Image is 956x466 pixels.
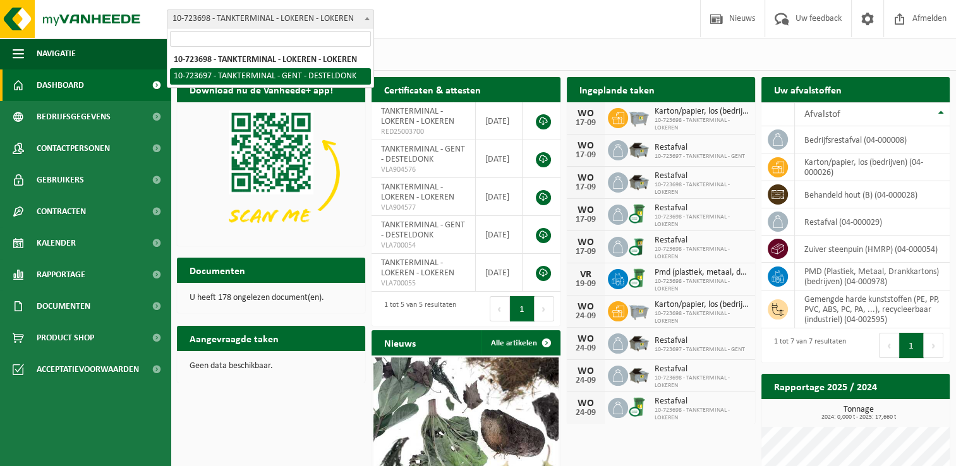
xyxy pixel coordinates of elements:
[378,295,456,323] div: 1 tot 5 van 5 resultaten
[628,332,650,353] img: WB-5000-GAL-GY-01
[655,278,749,293] span: 10-723698 - TANKTERMINAL - LOKEREN
[37,133,110,164] span: Contactpersonen
[381,258,454,278] span: TANKTERMINAL - LOKEREN - LOKEREN
[655,107,749,117] span: Karton/papier, los (bedrijven)
[655,300,749,310] span: Karton/papier, los (bedrijven)
[476,254,523,292] td: [DATE]
[170,52,371,68] li: 10-723698 - TANKTERMINAL - LOKEREN - LOKEREN
[573,173,598,183] div: WO
[628,235,650,256] img: WB-0120-CU
[795,153,950,181] td: karton/papier, los (bedrijven) (04-000026)
[490,296,510,321] button: Previous
[655,181,749,196] span: 10-723698 - TANKTERMINAL - LOKEREN
[476,178,523,216] td: [DATE]
[856,398,948,424] a: Bekijk rapportage
[628,138,650,160] img: WB-5000-GAL-GY-01
[37,290,90,322] span: Documenten
[768,414,950,421] span: 2024: 0,000 t - 2025: 17,660 t
[573,205,598,215] div: WO
[381,203,465,213] span: VLA904577
[628,364,650,385] img: WB-5000-GAL-GY-04
[573,409,598,417] div: 24-09
[37,227,76,259] span: Kalender
[37,259,85,290] span: Rapportage
[628,299,650,321] img: WB-2500-GAL-GY-01
[655,171,749,181] span: Restafval
[177,102,365,244] img: Download de VHEPlus App
[573,302,598,312] div: WO
[372,330,428,355] h2: Nieuws
[573,376,598,385] div: 24-09
[573,141,598,151] div: WO
[573,119,598,128] div: 17-09
[37,69,84,101] span: Dashboard
[381,182,454,202] span: TANKTERMINAL - LOKEREN - LOKEREN
[573,151,598,160] div: 17-09
[768,332,846,359] div: 1 tot 7 van 7 resultaten
[573,109,598,119] div: WO
[381,127,465,137] span: RED25003700
[655,213,749,229] span: 10-723698 - TANKTERMINAL - LOKEREN
[573,366,598,376] div: WO
[573,237,598,248] div: WO
[761,374,890,398] h2: Rapportage 2025 / 2024
[655,236,749,246] span: Restafval
[481,330,559,355] a: Alle artikelen
[37,38,76,69] span: Navigatie
[170,68,371,85] li: 10-723697 - TANKTERMINAL - GENT - DESTELDONK
[628,203,650,224] img: WB-0240-CU
[177,326,291,350] h2: Aangevraagde taken
[177,258,258,282] h2: Documenten
[573,344,598,353] div: 24-09
[372,77,493,102] h2: Certificaten & attesten
[567,77,667,102] h2: Ingeplande taken
[476,216,523,254] td: [DATE]
[655,346,745,354] span: 10-723697 - TANKTERMINAL - GENT
[655,364,749,374] span: Restafval
[655,153,745,160] span: 10-723697 - TANKTERMINAL - GENT
[795,208,950,236] td: restafval (04-000029)
[768,405,950,421] h3: Tonnage
[924,333,943,358] button: Next
[573,398,598,409] div: WO
[573,334,598,344] div: WO
[37,101,111,133] span: Bedrijfsgegevens
[899,333,924,358] button: 1
[476,102,523,140] td: [DATE]
[655,336,745,346] span: Restafval
[190,294,353,302] p: U heeft 178 ongelezen document(en).
[381,278,465,289] span: VLA700055
[628,396,650,417] img: WB-0240-CU
[573,280,598,289] div: 19-09
[37,354,139,385] span: Acceptatievoorwaarden
[795,126,950,153] td: bedrijfsrestafval (04-000008)
[628,267,650,289] img: WB-0240-CU
[795,290,950,328] td: gemengde harde kunststoffen (PE, PP, PVC, ABS, PC, PA, ...), recycleerbaar (industriel) (04-002595)
[177,77,346,102] h2: Download nu de Vanheede+ app!
[381,220,465,240] span: TANKTERMINAL - GENT - DESTELDONK
[535,296,554,321] button: Next
[655,374,749,390] span: 10-723698 - TANKTERMINAL - LOKEREN
[655,407,749,422] span: 10-723698 - TANKTERMINAL - LOKEREN
[655,246,749,261] span: 10-723698 - TANKTERMINAL - LOKEREN
[167,10,373,28] span: 10-723698 - TANKTERMINAL - LOKEREN - LOKEREN
[381,241,465,251] span: VLA700054
[381,165,465,175] span: VLA904576
[655,268,749,278] span: Pmd (plastiek, metaal, drankkartons) (bedrijven)
[655,143,745,153] span: Restafval
[761,77,854,102] h2: Uw afvalstoffen
[628,170,650,192] img: WB-5000-GAL-GY-04
[573,248,598,256] div: 17-09
[628,106,650,128] img: WB-2500-GAL-GY-01
[804,109,840,119] span: Afvalstof
[167,9,374,28] span: 10-723698 - TANKTERMINAL - LOKEREN - LOKEREN
[795,263,950,290] td: PMD (Plastiek, Metaal, Drankkartons) (bedrijven) (04-000978)
[510,296,535,321] button: 1
[573,312,598,321] div: 24-09
[381,107,454,126] span: TANKTERMINAL - LOKEREN - LOKEREN
[879,333,899,358] button: Previous
[37,196,86,227] span: Contracten
[476,140,523,178] td: [DATE]
[37,164,84,196] span: Gebruikers
[573,215,598,224] div: 17-09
